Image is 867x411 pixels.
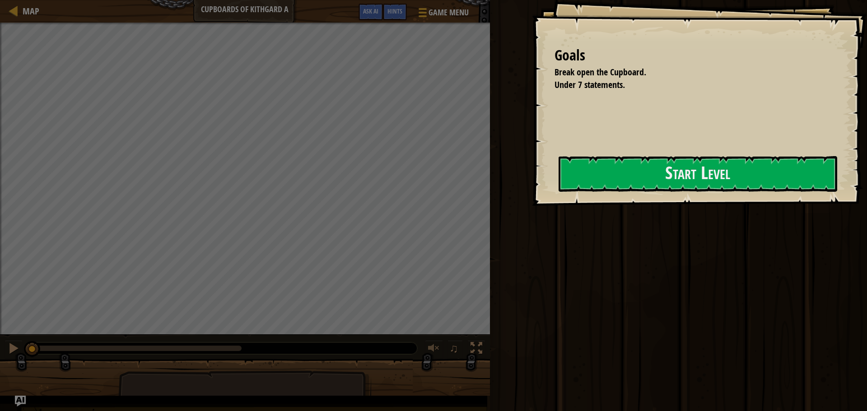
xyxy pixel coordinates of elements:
[425,340,443,359] button: Adjust volume
[359,4,383,20] button: Ask AI
[5,340,23,359] button: Ctrl + P: Pause
[543,79,833,92] li: Under 7 statements.
[18,5,39,17] a: Map
[23,5,39,17] span: Map
[15,396,26,406] button: Ask AI
[447,340,463,359] button: ♫
[467,340,485,359] button: Toggle fullscreen
[411,4,474,25] button: Game Menu
[555,79,625,91] span: Under 7 statements.
[555,66,646,78] span: Break open the Cupboard.
[363,7,378,15] span: Ask AI
[387,7,402,15] span: Hints
[543,66,833,79] li: Break open the Cupboard.
[555,45,835,66] div: Goals
[449,342,458,355] span: ♫
[429,7,469,18] span: Game Menu
[559,156,837,192] button: Start Level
